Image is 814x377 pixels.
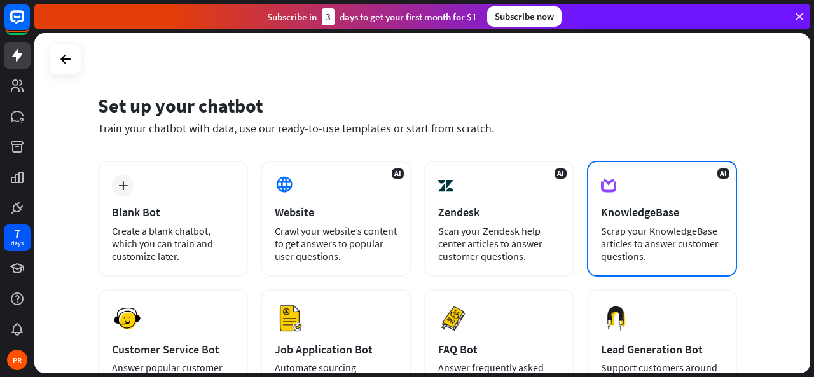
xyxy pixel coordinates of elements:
i: plus [118,181,128,190]
div: Job Application Bot [275,342,397,357]
div: Set up your chatbot [98,93,737,118]
div: Blank Bot [112,205,234,219]
div: Scan your Zendesk help center articles to answer customer questions. [438,224,560,263]
div: Subscribe now [487,6,562,27]
div: Train your chatbot with data, use our ready-to-use templates or start from scratch. [98,121,737,135]
div: KnowledgeBase [601,205,723,219]
div: 3 [322,8,335,25]
button: Open LiveChat chat widget [10,5,48,43]
span: AI [717,168,729,179]
div: Create a blank chatbot, which you can train and customize later. [112,224,234,263]
div: Lead Generation Bot [601,342,723,357]
div: Subscribe in days to get your first month for $1 [267,8,477,25]
div: Scrap your KnowledgeBase articles to answer customer questions. [601,224,723,263]
div: days [11,239,24,248]
div: Zendesk [438,205,560,219]
div: Crawl your website’s content to get answers to popular user questions. [275,224,397,263]
span: AI [392,168,404,179]
div: FAQ Bot [438,342,560,357]
div: Customer Service Bot [112,342,234,357]
span: AI [555,168,567,179]
a: 7 days [4,224,31,251]
div: PR [7,350,27,370]
div: Website [275,205,397,219]
div: 7 [14,228,20,239]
